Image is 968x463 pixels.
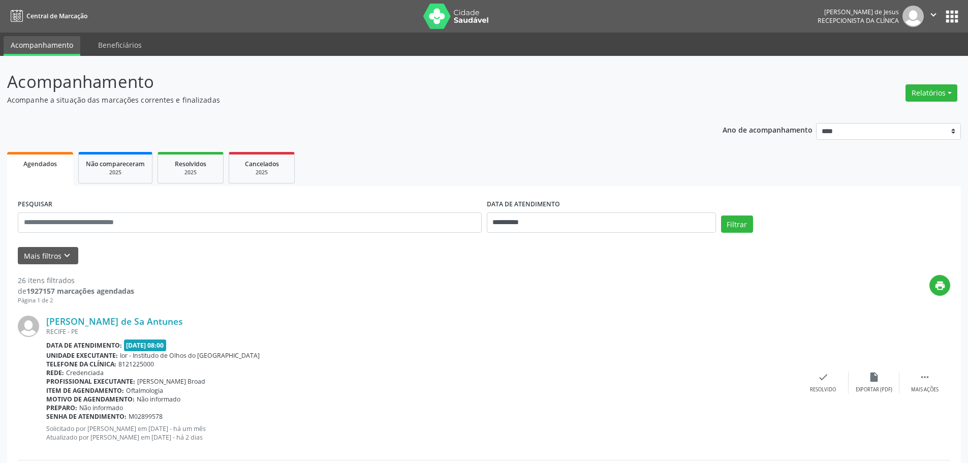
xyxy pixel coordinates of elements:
[118,360,154,368] span: 8121225000
[46,351,118,360] b: Unidade executante:
[18,247,78,265] button: Mais filtroskeyboard_arrow_down
[86,160,145,168] span: Não compareceram
[46,412,127,421] b: Senha de atendimento:
[175,160,206,168] span: Resolvidos
[856,386,892,393] div: Exportar (PDF)
[18,286,134,296] div: de
[943,8,961,25] button: apps
[137,377,205,386] span: [PERSON_NAME] Broad
[126,386,163,395] span: Oftalmologia
[7,69,675,95] p: Acompanhamento
[18,296,134,305] div: Página 1 de 2
[18,316,39,337] img: img
[818,8,899,16] div: [PERSON_NAME] de Jesus
[91,36,149,54] a: Beneficiários
[26,12,87,20] span: Central de Marcação
[46,395,135,404] b: Motivo de agendamento:
[721,215,753,233] button: Filtrar
[7,95,675,105] p: Acompanhe a situação das marcações correntes e finalizadas
[487,197,560,212] label: DATA DE ATENDIMENTO
[236,169,287,176] div: 2025
[46,424,798,442] p: Solicitado por [PERSON_NAME] em [DATE] - há um mês Atualizado por [PERSON_NAME] em [DATE] - há 2 ...
[120,351,260,360] span: Ior - Institudo de Olhos do [GEOGRAPHIC_DATA]
[905,84,957,102] button: Relatórios
[929,275,950,296] button: print
[902,6,924,27] img: img
[924,6,943,27] button: 
[46,316,183,327] a: [PERSON_NAME] de Sa Antunes
[137,395,180,404] span: Não informado
[66,368,104,377] span: Credenciada
[810,386,836,393] div: Resolvido
[919,372,930,383] i: 
[911,386,939,393] div: Mais ações
[46,377,135,386] b: Profissional executante:
[4,36,80,56] a: Acompanhamento
[46,386,124,395] b: Item de agendamento:
[818,372,829,383] i: check
[23,160,57,168] span: Agendados
[46,360,116,368] b: Telefone da clínica:
[46,341,122,350] b: Data de atendimento:
[46,327,798,336] div: RECIFE - PE
[868,372,880,383] i: insert_drive_file
[723,123,813,136] p: Ano de acompanhamento
[86,169,145,176] div: 2025
[7,8,87,24] a: Central de Marcação
[934,280,946,291] i: print
[245,160,279,168] span: Cancelados
[46,368,64,377] b: Rede:
[61,250,73,261] i: keyboard_arrow_down
[818,16,899,25] span: Recepcionista da clínica
[26,286,134,296] strong: 1927157 marcações agendadas
[928,9,939,20] i: 
[46,404,77,412] b: Preparo:
[124,339,167,351] span: [DATE] 08:00
[79,404,123,412] span: Não informado
[129,412,163,421] span: M02899578
[18,275,134,286] div: 26 itens filtrados
[165,169,216,176] div: 2025
[18,197,52,212] label: PESQUISAR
